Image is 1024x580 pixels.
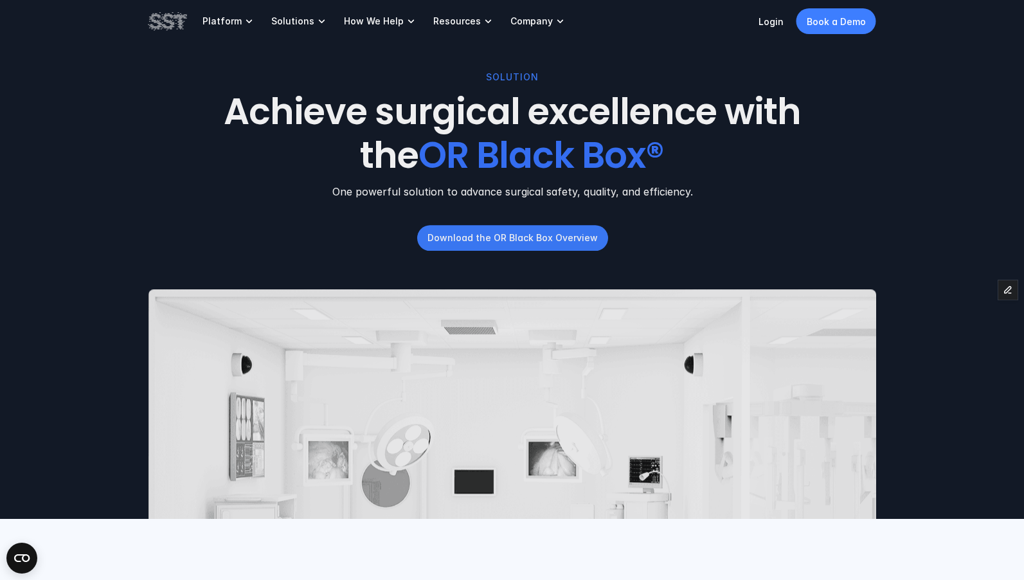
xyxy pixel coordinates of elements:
[807,15,866,28] p: Book a Demo
[418,131,664,181] span: OR Black Box®
[759,16,784,27] a: Login
[486,70,539,84] p: SOLUTION
[433,15,481,27] p: Resources
[202,15,242,27] p: Platform
[427,231,597,245] p: Download the OR Black Box Overview
[199,91,825,177] h1: Achieve surgical excellence with the
[148,184,876,199] p: One powerful solution to advance surgical safety, quality, and efficiency.
[417,225,607,251] a: Download the OR Black Box Overview
[148,10,187,32] img: SST logo
[998,280,1018,300] button: Edit Framer Content
[510,15,553,27] p: Company
[6,543,37,574] button: Open CMP widget
[271,15,314,27] p: Solutions
[344,15,404,27] p: How We Help
[796,8,876,34] a: Book a Demo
